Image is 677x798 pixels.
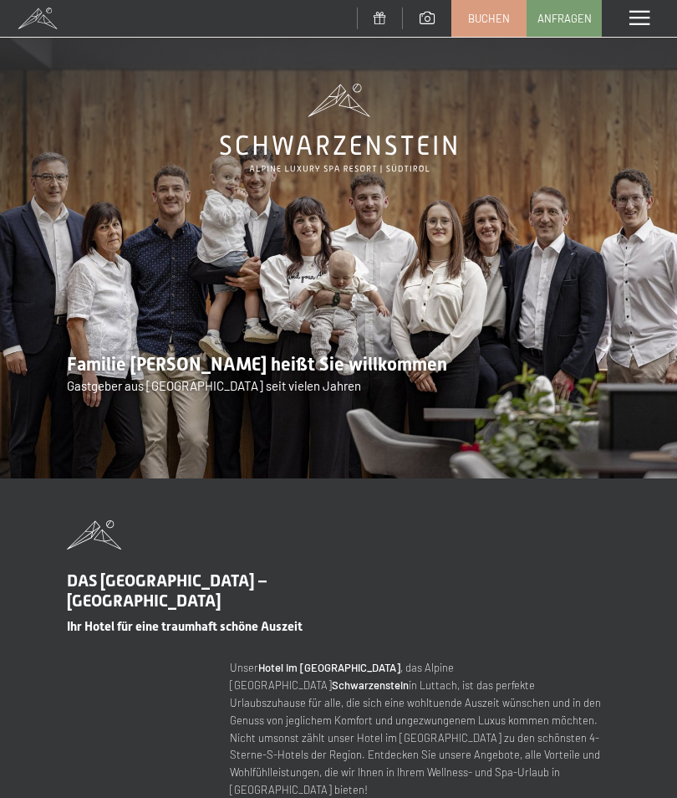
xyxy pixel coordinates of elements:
span: Buchen [468,11,510,26]
p: Unser , das Alpine [GEOGRAPHIC_DATA] in Luttach, ist das perfekte Urlaubszuhause für alle, die si... [230,659,610,798]
span: DAS [GEOGRAPHIC_DATA] – [GEOGRAPHIC_DATA] [67,570,267,611]
strong: Schwarzenstein [332,678,409,692]
span: Anfragen [537,11,592,26]
span: Ihr Hotel für eine traumhaft schöne Auszeit [67,619,303,634]
span: Gastgeber aus [GEOGRAPHIC_DATA] seit vielen Jahren [67,378,361,393]
a: Buchen [452,1,526,36]
span: Familie [PERSON_NAME] heißt Sie willkommen [67,354,447,375]
strong: Hotel im [GEOGRAPHIC_DATA] [258,661,400,674]
a: Anfragen [527,1,601,36]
